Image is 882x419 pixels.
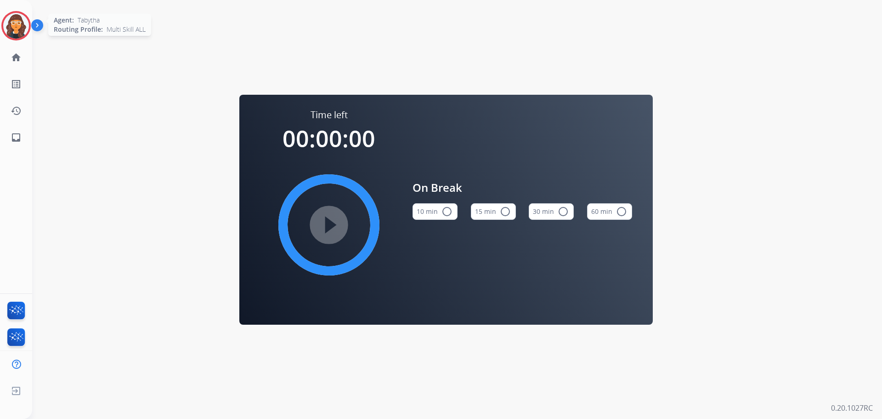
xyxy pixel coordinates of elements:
button: 60 min [587,203,632,220]
button: 15 min [471,203,516,220]
span: Tabytha [78,16,100,25]
span: Time left [311,109,348,121]
button: 10 min [413,203,458,220]
span: Agent: [54,16,74,25]
span: 00:00:00 [283,123,375,154]
p: 0.20.1027RC [831,402,873,413]
button: 30 min [529,203,574,220]
img: avatar [3,13,29,39]
mat-icon: home [11,52,22,63]
mat-icon: radio_button_unchecked [441,206,452,217]
span: On Break [413,179,632,196]
span: Routing Profile: [54,25,103,34]
mat-icon: radio_button_unchecked [558,206,569,217]
mat-icon: radio_button_unchecked [616,206,627,217]
mat-icon: list_alt [11,79,22,90]
mat-icon: radio_button_unchecked [500,206,511,217]
mat-icon: history [11,105,22,116]
mat-icon: inbox [11,132,22,143]
span: Multi Skill ALL [107,25,146,34]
